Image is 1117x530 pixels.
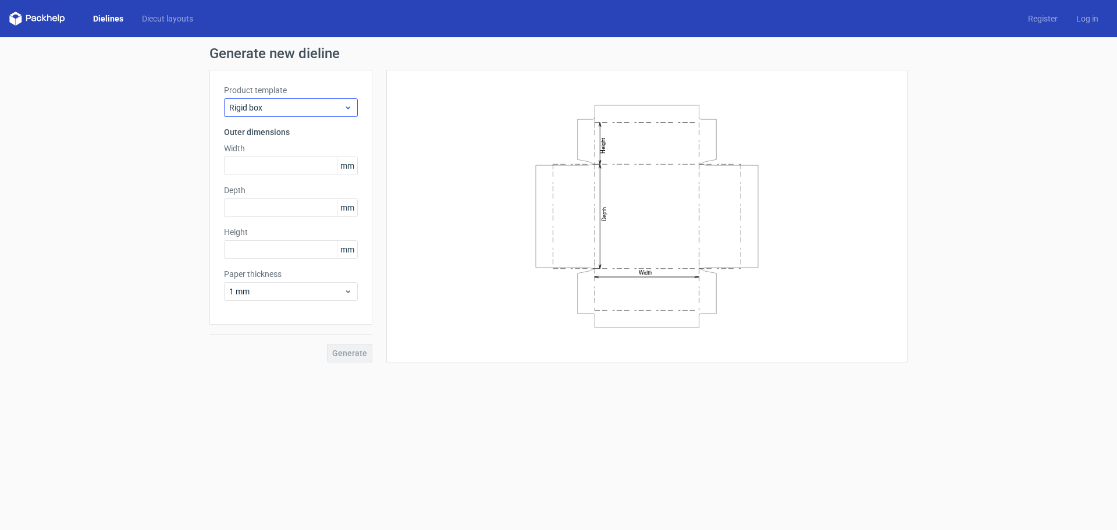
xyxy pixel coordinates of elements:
a: Log in [1067,13,1108,24]
text: Width [639,269,652,276]
label: Depth [224,184,358,196]
label: Paper thickness [224,268,358,280]
span: Rigid box [229,102,344,113]
a: Dielines [84,13,133,24]
span: mm [337,157,357,175]
label: Product template [224,84,358,96]
label: Width [224,143,358,154]
span: mm [337,241,357,258]
text: Depth [601,207,607,220]
span: 1 mm [229,286,344,297]
a: Diecut layouts [133,13,202,24]
h3: Outer dimensions [224,126,358,138]
a: Register [1019,13,1067,24]
text: Height [600,137,606,153]
label: Height [224,226,358,238]
h1: Generate new dieline [209,47,908,61]
span: mm [337,199,357,216]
